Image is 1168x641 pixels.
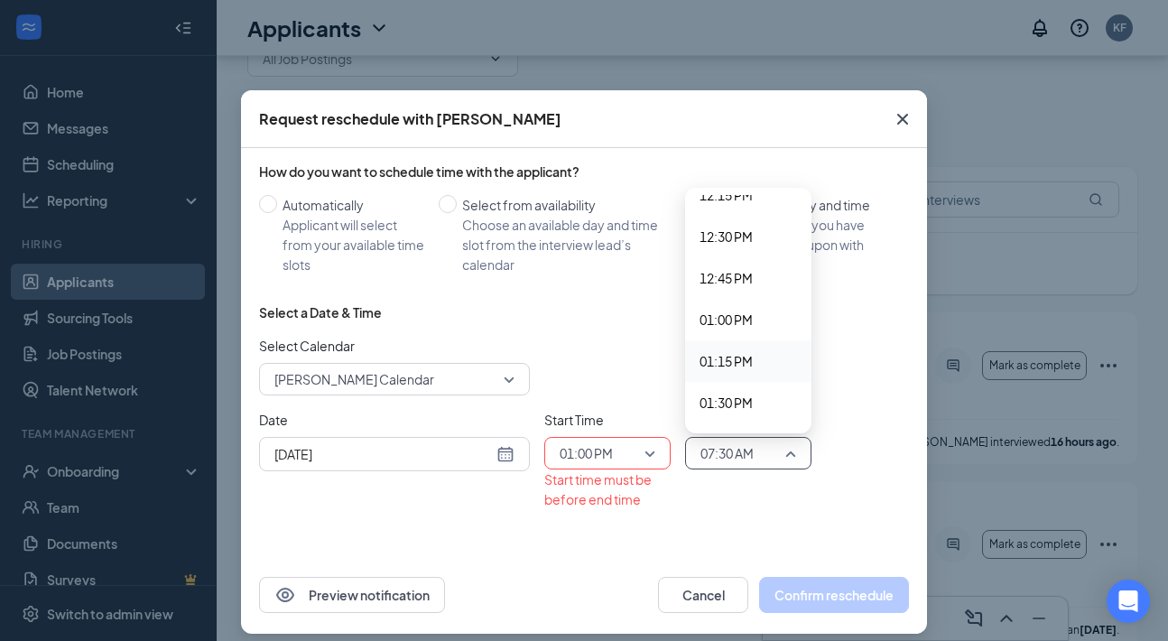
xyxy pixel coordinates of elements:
button: EyePreview notification [259,577,445,613]
span: 12:45 PM [700,268,753,288]
div: How do you want to schedule time with the applicant? [259,163,909,181]
input: Sep 19, 2025 [274,444,493,464]
span: Start Time [544,410,671,430]
svg: Cross [892,108,913,130]
button: Close [878,90,927,148]
div: Automatically [283,195,424,215]
span: 01:00 PM [700,310,753,330]
span: 01:00 PM [560,440,613,467]
span: [PERSON_NAME] Calendar [274,366,434,393]
span: 07:30 AM [700,440,754,467]
span: 01:30 PM [700,393,753,413]
button: Confirm reschedule [759,577,909,613]
div: Select a Date & Time [259,303,382,321]
div: Applicant will select from your available time slots [283,215,424,274]
div: Open Intercom Messenger [1107,580,1150,623]
span: 12:15 PM [700,185,753,205]
div: Select from availability [462,195,676,215]
span: Select Calendar [259,336,530,356]
svg: Eye [274,584,296,606]
span: Date [259,410,530,430]
div: Start time must be before end time [544,469,671,509]
span: 01:15 PM [700,351,753,371]
div: Choose an available day and time slot from the interview lead’s calendar [462,215,676,274]
div: Request reschedule with [PERSON_NAME] [259,109,561,129]
span: 12:30 PM [700,227,753,246]
button: Cancel [658,577,748,613]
